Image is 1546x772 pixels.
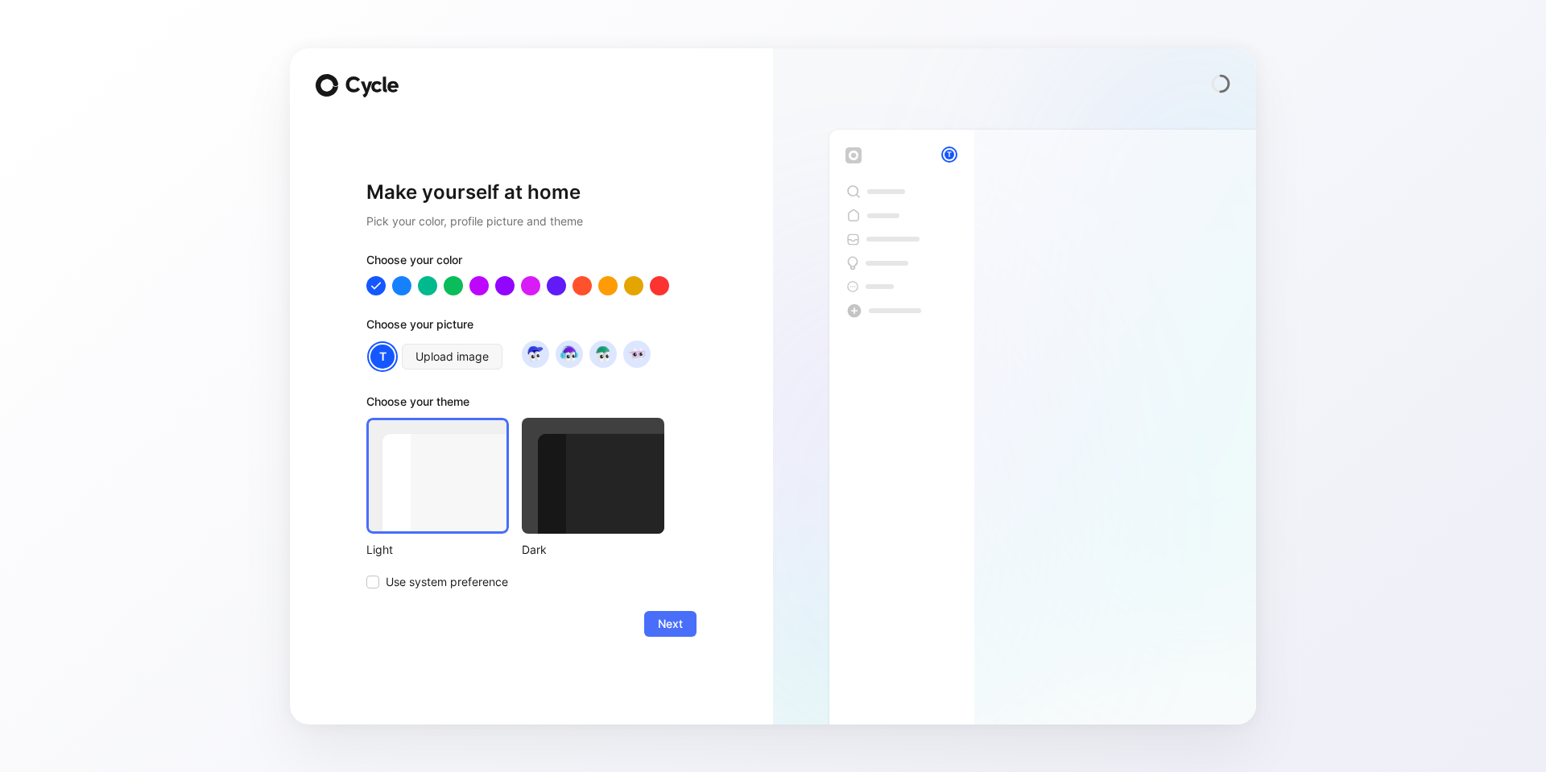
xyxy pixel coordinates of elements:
[845,147,862,163] img: workspace-default-logo-wX5zAyuM.png
[592,343,614,365] img: avatar
[402,344,502,369] button: Upload image
[943,148,956,161] div: T
[369,343,396,370] div: T
[522,540,664,559] div: Dark
[644,611,697,637] button: Next
[386,572,508,592] span: Use system preference
[626,343,647,365] img: avatar
[366,180,697,205] h1: Make yourself at home
[658,614,683,634] span: Next
[366,250,697,276] div: Choose your color
[366,212,697,231] h2: Pick your color, profile picture and theme
[415,347,489,366] span: Upload image
[524,343,546,365] img: avatar
[366,540,509,559] div: Light
[366,392,664,418] div: Choose your theme
[366,315,697,341] div: Choose your picture
[558,343,580,365] img: avatar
